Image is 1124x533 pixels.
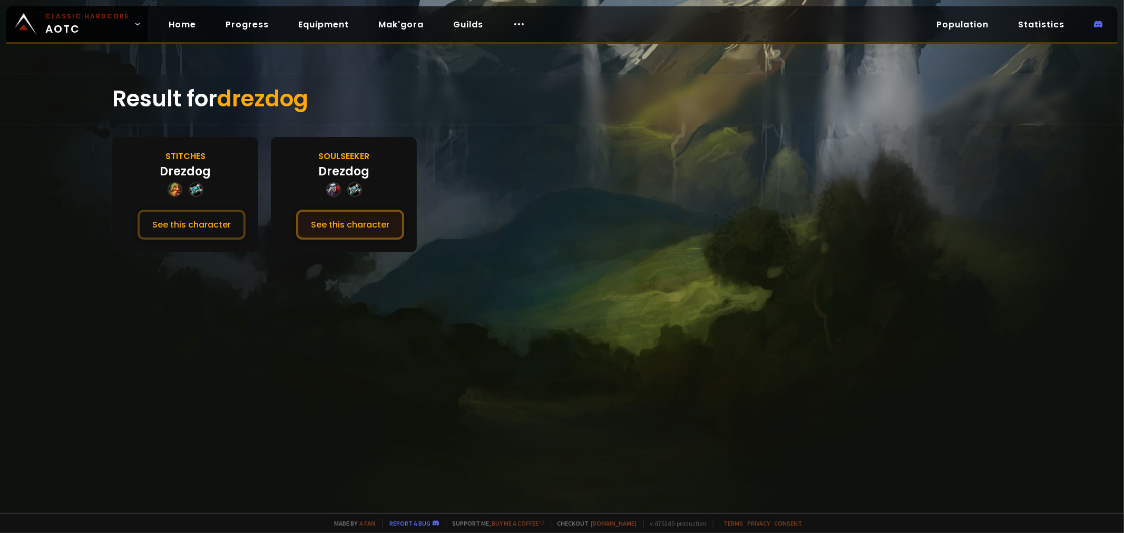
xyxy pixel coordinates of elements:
a: Progress [217,14,277,35]
a: Mak'gora [370,14,432,35]
div: Soulseeker [318,150,369,163]
button: See this character [296,210,404,240]
a: Classic HardcoreAOTC [6,6,148,42]
span: drezdog [217,83,308,114]
a: Privacy [748,519,770,527]
a: Equipment [290,14,357,35]
small: Classic Hardcore [45,12,130,21]
span: Support me, [446,519,544,527]
span: AOTC [45,12,130,37]
button: See this character [138,210,246,240]
a: Buy me a coffee [492,519,544,527]
a: Home [160,14,204,35]
a: Statistics [1010,14,1073,35]
a: Guilds [445,14,492,35]
div: Drezdog [160,163,211,180]
div: Stitches [165,150,206,163]
span: Made by [328,519,376,527]
a: Population [928,14,997,35]
div: Result for [112,74,1011,124]
a: Terms [724,519,744,527]
a: Consent [775,519,803,527]
a: [DOMAIN_NAME] [591,519,637,527]
span: v. d752d5 - production [643,519,707,527]
span: Checkout [551,519,637,527]
a: Report a bug [390,519,431,527]
a: a fan [360,519,376,527]
div: Drezdog [318,163,369,180]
